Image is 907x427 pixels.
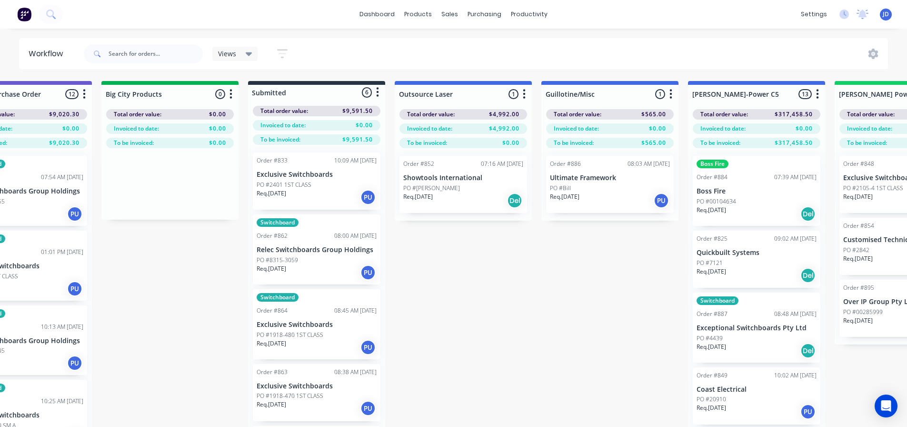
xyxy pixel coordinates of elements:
[109,44,203,63] input: Search for orders...
[546,156,674,213] div: Order #88608:03 AM [DATE]Ultimate FrameworkPO #BillReq.[DATE]PU
[356,121,373,130] span: $0.00
[407,139,447,147] span: To be invoiced:
[334,368,377,376] div: 08:38 AM [DATE]
[463,7,506,21] div: purchasing
[843,308,883,316] p: PO #00285999
[697,310,728,318] div: Order #887
[41,323,83,331] div: 10:13 AM [DATE]
[502,139,519,147] span: $0.00
[29,48,68,60] div: Workflow
[257,321,377,329] p: Exclusive Switchboards
[257,392,323,400] p: PO #1918-470 1ST CLASS
[649,124,666,133] span: $0.00
[437,7,463,21] div: sales
[114,110,161,119] span: Total order value:
[506,7,552,21] div: productivity
[693,231,820,288] div: Order #82509:02 AM [DATE]Quickbuilt SystemsPO #7121Req.[DATE]Del
[481,160,523,168] div: 07:16 AM [DATE]
[550,193,579,201] p: Req. [DATE]
[697,371,728,380] div: Order #849
[399,7,437,21] div: products
[554,124,599,133] span: Invoiced to date:
[67,356,82,371] div: PU
[67,206,82,222] div: PU
[403,184,460,193] p: PO #[PERSON_NAME]
[843,193,873,201] p: Req. [DATE]
[253,152,380,210] div: Order #83310:09 AM [DATE]Exclusive SwitchboardsPO #2401 1ST CLASSReq.[DATE]PU
[697,395,726,404] p: PO #20910
[774,234,817,243] div: 09:02 AM [DATE]
[209,139,226,147] span: $0.00
[257,246,377,254] p: Relec Switchboards Group Holdings
[257,368,288,376] div: Order #863
[342,135,373,144] span: $9,591.50
[697,334,723,343] p: PO #4439
[257,293,299,302] div: Switchboard
[489,110,519,119] span: $4,992.00
[253,214,380,285] div: SwitchboardOrder #86208:00 AM [DATE]Relec Switchboards Group HoldingsPO #8315-3059Req.[DATE]PU
[257,181,311,189] p: PO #2401 1ST CLASS
[554,110,601,119] span: Total order value:
[554,139,594,147] span: To be invoiced:
[843,246,869,254] p: PO #2842
[360,401,376,416] div: PU
[697,296,738,305] div: Switchboard
[550,174,670,182] p: Ultimate Framework
[697,197,736,206] p: PO #00104634
[800,404,816,419] div: PU
[697,404,726,412] p: Req. [DATE]
[218,49,236,59] span: Views
[257,264,286,273] p: Req. [DATE]
[700,110,748,119] span: Total order value:
[843,160,874,168] div: Order #848
[697,173,728,182] div: Order #884
[257,189,286,198] p: Req. [DATE]
[774,371,817,380] div: 10:02 AM [DATE]
[697,234,728,243] div: Order #825
[257,331,323,339] p: PO #1918-480 1ST CLASS
[700,139,740,147] span: To be invoiced:
[489,124,519,133] span: $4,992.00
[257,156,288,165] div: Order #833
[796,7,832,21] div: settings
[334,156,377,165] div: 10:09 AM [DATE]
[875,395,897,417] div: Open Intercom Messenger
[41,248,83,256] div: 01:01 PM [DATE]
[257,218,299,227] div: Switchboard
[693,367,820,425] div: Order #84910:02 AM [DATE]Coast ElectricalPO #20910Req.[DATE]PU
[693,293,820,363] div: SwitchboardOrder #88708:48 AM [DATE]Exceptional Switchboards Pty LtdPO #4439Req.[DATE]Del
[403,174,523,182] p: Showtools International
[257,306,288,315] div: Order #864
[847,139,887,147] span: To be invoiced:
[697,259,723,267] p: PO #7121
[260,107,308,115] span: Total order value:
[697,249,817,257] p: Quickbuilt Systems
[209,124,226,133] span: $0.00
[550,184,571,193] p: PO #Bill
[334,306,377,315] div: 08:45 AM [DATE]
[847,110,895,119] span: Total order value:
[114,139,154,147] span: To be invoiced:
[403,193,433,201] p: Req. [DATE]
[883,10,889,19] span: JD
[355,7,399,21] a: dashboard
[257,232,288,240] div: Order #862
[800,268,816,283] div: Del
[257,339,286,348] p: Req. [DATE]
[334,232,377,240] div: 08:00 AM [DATE]
[260,135,300,144] span: To be invoiced:
[774,310,817,318] div: 08:48 AM [DATE]
[257,400,286,409] p: Req. [DATE]
[800,206,816,222] div: Del
[700,124,746,133] span: Invoiced to date:
[628,160,670,168] div: 08:03 AM [DATE]
[843,222,874,230] div: Order #854
[697,160,728,168] div: Boss Fire
[697,343,726,351] p: Req. [DATE]
[774,173,817,182] div: 07:39 AM [DATE]
[796,124,813,133] span: $0.00
[342,107,373,115] span: $9,591.50
[62,124,80,133] span: $0.00
[697,267,726,276] p: Req. [DATE]
[641,110,666,119] span: $565.00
